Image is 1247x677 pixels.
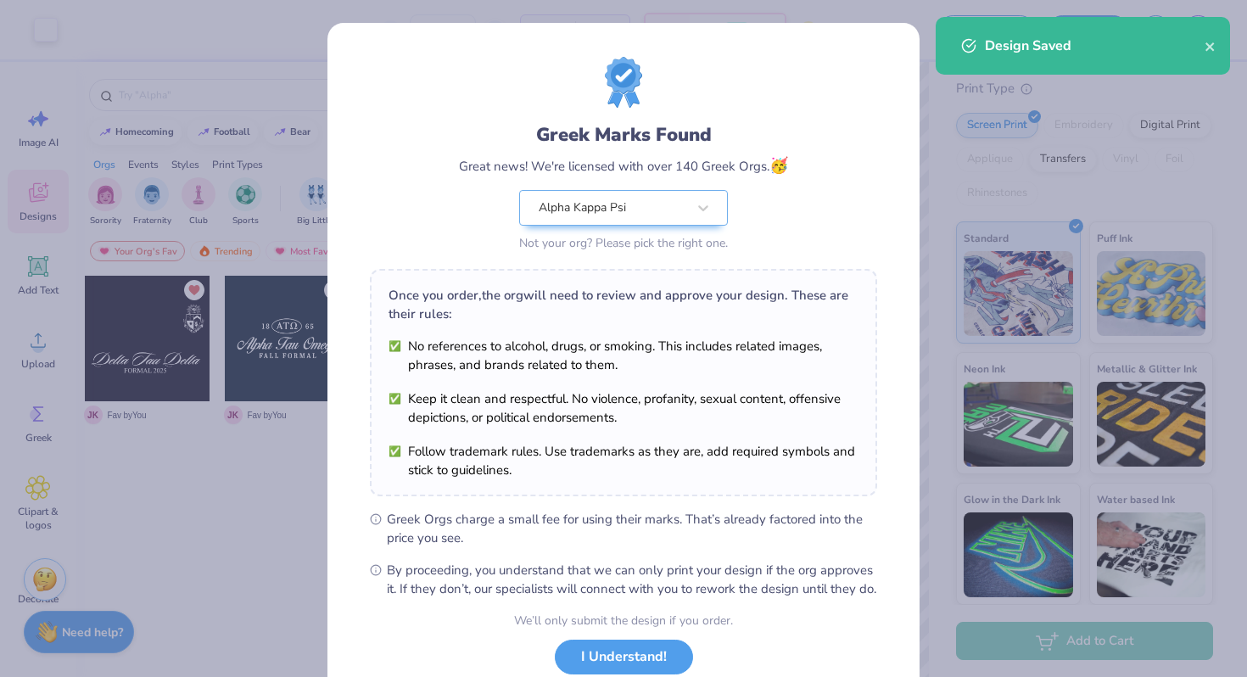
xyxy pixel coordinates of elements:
div: We’ll only submit the design if you order. [514,612,733,629]
button: I Understand! [555,640,693,674]
div: Not your org? Please pick the right one. [519,234,728,252]
li: Follow trademark rules. Use trademarks as they are, add required symbols and stick to guidelines. [389,442,858,479]
li: Keep it clean and respectful. No violence, profanity, sexual content, offensive depictions, or po... [389,389,858,427]
img: License badge [605,57,642,108]
span: 🥳 [769,155,788,176]
li: No references to alcohol, drugs, or smoking. This includes related images, phrases, and brands re... [389,337,858,374]
div: Greek Marks Found [536,121,712,148]
div: Design Saved [985,36,1205,56]
div: Great news! We're licensed with over 140 Greek Orgs. [459,154,788,177]
button: close [1205,36,1216,56]
span: By proceeding, you understand that we can only print your design if the org approves it. If they ... [387,561,877,598]
div: Once you order, the org will need to review and approve your design. These are their rules: [389,286,858,323]
span: Greek Orgs charge a small fee for using their marks. That’s already factored into the price you see. [387,510,877,547]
